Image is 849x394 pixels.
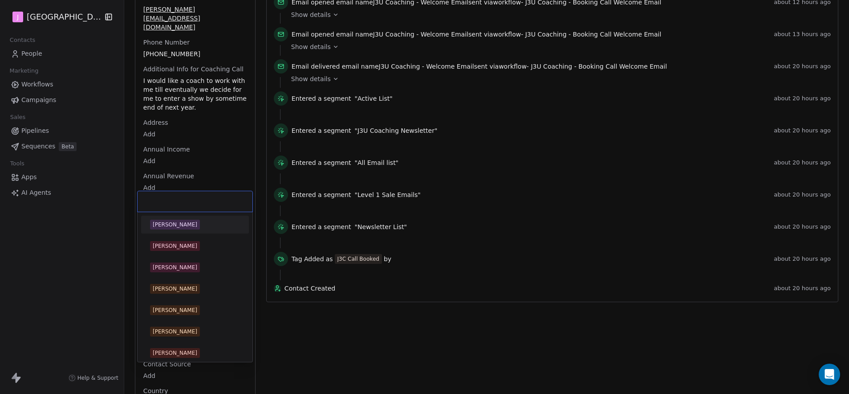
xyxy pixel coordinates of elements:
[153,221,197,229] div: [PERSON_NAME]
[153,328,197,336] div: [PERSON_NAME]
[153,306,197,314] div: [PERSON_NAME]
[153,263,197,271] div: [PERSON_NAME]
[153,349,197,357] div: [PERSON_NAME]
[141,216,249,362] div: Suggestions
[153,242,197,250] div: [PERSON_NAME]
[153,285,197,293] div: [PERSON_NAME]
